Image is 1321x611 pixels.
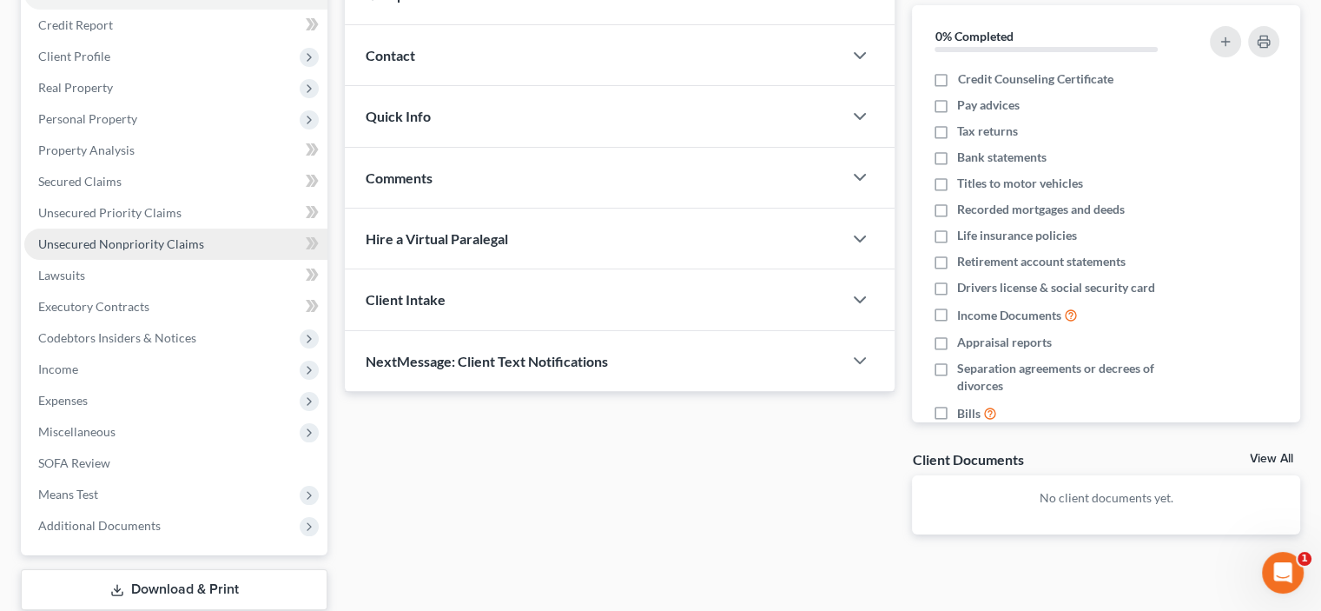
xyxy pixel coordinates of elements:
div: Client Documents [912,450,1023,468]
span: Income Documents [957,307,1061,324]
span: Client Profile [38,49,110,63]
span: Bank statements [957,149,1047,166]
a: Property Analysis [24,135,327,166]
span: Unsecured Nonpriority Claims [38,236,204,251]
span: Contact [366,47,415,63]
p: No client documents yet. [926,489,1286,507]
span: Miscellaneous [38,424,116,439]
span: Separation agreements or decrees of divorces [957,360,1188,395]
strong: 0% Completed [935,29,1013,43]
span: Credit Report [38,17,113,32]
a: Unsecured Nonpriority Claims [24,229,327,260]
span: NextMessage: Client Text Notifications [366,353,608,369]
span: Tax returns [957,123,1018,140]
span: Secured Claims [38,174,122,189]
span: Unsecured Priority Claims [38,205,182,220]
span: Executory Contracts [38,299,149,314]
span: Real Property [38,80,113,95]
span: Credit Counseling Certificate [957,70,1113,88]
a: Lawsuits [24,260,327,291]
span: Lawsuits [38,268,85,282]
a: SOFA Review [24,448,327,479]
span: Pay advices [957,96,1020,114]
iframe: Intercom live chat [1262,552,1304,594]
span: Additional Documents [38,518,161,533]
span: Comments [366,169,433,186]
span: Quick Info [366,108,431,124]
span: Appraisal reports [957,334,1052,351]
span: Expenses [38,393,88,408]
a: Secured Claims [24,166,327,197]
span: 1 [1298,552,1311,566]
span: Hire a Virtual Paralegal [366,230,508,247]
a: Executory Contracts [24,291,327,322]
span: Client Intake [366,291,446,308]
span: SOFA Review [38,455,110,470]
span: Income [38,362,78,376]
span: Retirement account statements [957,253,1126,270]
span: Property Analysis [38,143,135,157]
span: Personal Property [38,111,137,126]
a: Unsecured Priority Claims [24,197,327,229]
a: View All [1250,453,1293,465]
span: Recorded mortgages and deeds [957,201,1125,218]
span: Bills [957,405,981,422]
span: Life insurance policies [957,227,1077,244]
a: Download & Print [21,569,327,610]
span: Drivers license & social security card [957,279,1155,296]
span: Titles to motor vehicles [957,175,1083,192]
a: Credit Report [24,10,327,41]
span: Codebtors Insiders & Notices [38,330,196,345]
span: Means Test [38,487,98,501]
